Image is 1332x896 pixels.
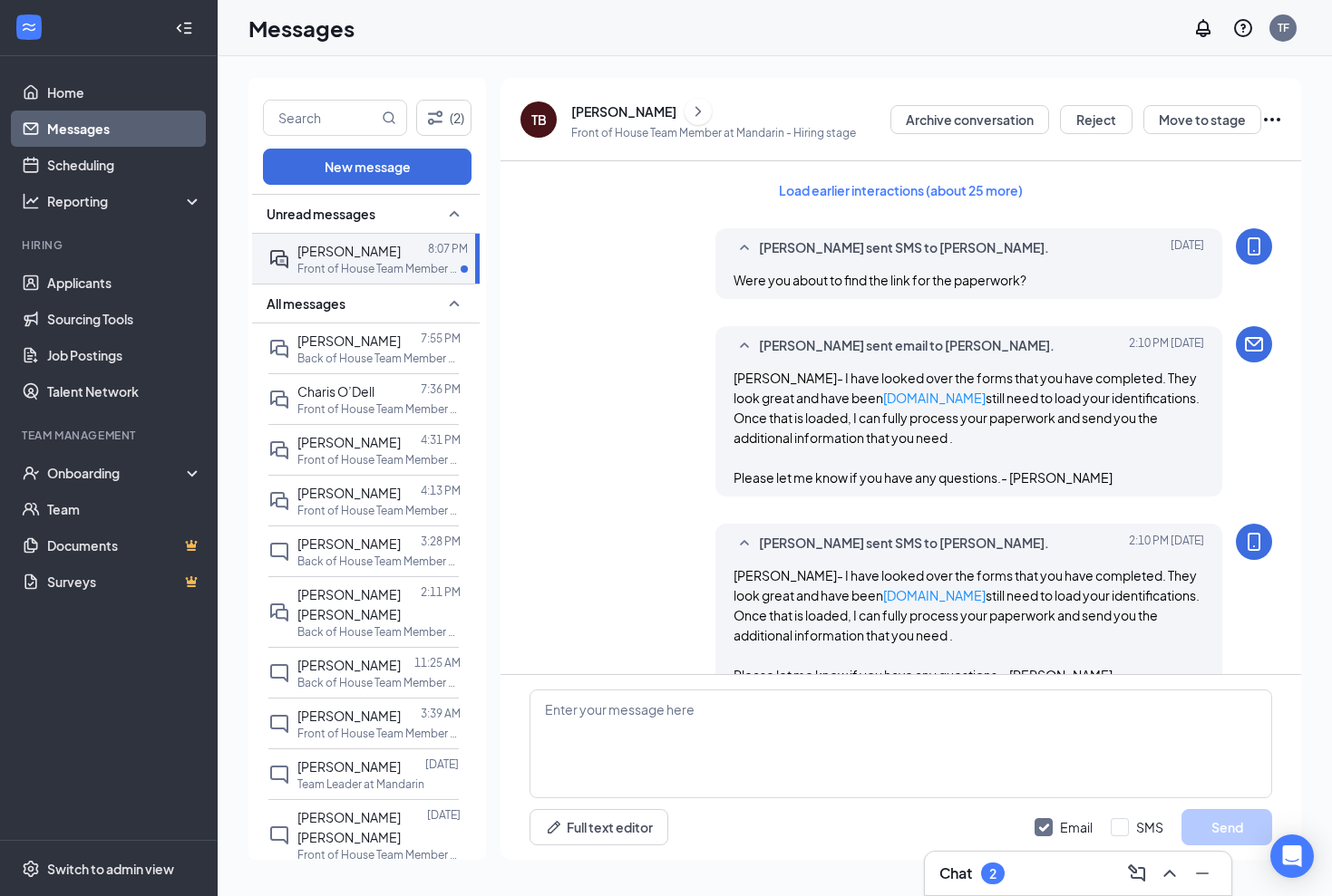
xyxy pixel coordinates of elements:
[297,726,461,741] p: Front of House Team Member at Mandarin
[47,301,202,337] a: Sourcing Tools
[424,107,446,129] svg: Filter
[428,241,468,256] p: 8:07 PM
[268,713,290,735] svg: ChatInactive
[1243,236,1265,257] svg: MobileSms
[883,390,986,406] a: [DOMAIN_NAME]
[268,338,290,360] svg: DoubleChat
[443,293,465,314] svg: SmallChevronUp
[297,383,374,400] span: Charis O’Dell
[268,439,290,461] svg: DoubleChat
[421,706,461,721] p: 3:39 AM
[421,381,461,397] p: 7:36 PM
[1171,237,1204,259] span: [DATE]
[421,483,461,498] p: 4:13 PM
[1278,20,1289,35] div: TF
[689,101,707,122] svg: ChevronRight
[297,847,461,862] p: Front of House Team Member at [GEOGRAPHIC_DATA]
[297,675,461,690] p: Back of House Team Member at [GEOGRAPHIC_DATA]
[297,758,401,775] span: [PERSON_NAME]
[759,335,1055,357] span: [PERSON_NAME] sent email to [PERSON_NAME].
[421,534,461,549] p: 3:28 PM
[47,265,202,301] a: Applicants
[47,337,202,373] a: Job Postings
[268,602,290,623] svg: DoubleChat
[297,243,401,259] span: [PERSON_NAME]
[268,662,290,684] svg: ChatInactive
[1191,862,1213,884] svg: Minimize
[427,807,461,823] p: [DATE]
[416,100,472,136] button: Filter (2)
[1181,809,1272,845] button: Send
[268,764,290,785] svg: ChatInactive
[1270,834,1314,878] div: Open Intercom Messenger
[1188,859,1217,888] button: Minimize
[421,331,461,346] p: 7:55 PM
[545,818,563,836] svg: Pen
[571,102,676,120] div: [PERSON_NAME]
[47,564,202,600] a: SurveysCrown
[890,105,1049,134] button: Archive conversation
[421,432,461,448] p: 4:31 PM
[264,101,378,135] input: Search
[883,587,986,603] a: [DOMAIN_NAME]
[1129,533,1204,554] span: [DATE] 2:10 PM
[297,809,401,845] span: [PERSON_NAME] [PERSON_NAME]
[421,584,461,600] p: 2:11 PM
[267,205,375,223] span: Unread messages
[571,125,856,140] p: Front of House Team Member at Mandarin - Hiring stage
[22,464,40,482] svg: UserCheck
[759,533,1049,554] span: [PERSON_NAME] sent SMS to [PERSON_NAME].
[268,541,290,563] svg: ChatInactive
[531,111,547,129] div: TB
[297,401,461,417] p: Front of House Team Member at Mandarin
[1243,531,1265,553] svg: MobileSms
[47,192,203,210] div: Reporting
[1261,109,1283,130] svg: Ellipses
[297,485,401,501] span: [PERSON_NAME]
[268,248,290,270] svg: ActiveDoubleChat
[47,111,202,147] a: Messages
[263,149,472,185] button: New message
[297,332,401,349] span: [PERSON_NAME]
[297,452,461,467] p: Front of House Team Member at Mandarin
[297,708,401,724] span: [PERSON_NAME]
[297,351,461,366] p: Back of House Team Member at Mandarin
[268,490,290,512] svg: DoubleChat
[20,18,38,36] svg: WorkstreamLogo
[22,428,199,443] div: Team Management
[685,98,712,125] button: ChevronRight
[1155,859,1184,888] button: ChevronUp
[268,389,290,410] svg: DoubleChat
[734,237,755,259] svg: SmallChevronUp
[759,237,1049,259] span: [PERSON_NAME] sent SMS to [PERSON_NAME].
[1243,333,1265,355] svg: Email
[1192,17,1214,39] svg: Notifications
[530,809,668,845] button: Full text editorPen
[1060,105,1133,134] button: Reject
[248,13,355,43] h1: Messages
[1143,105,1261,134] button: Move to stage
[989,866,997,882] div: 2
[734,567,1200,683] span: [PERSON_NAME]- I have looked over the forms that you have completed. They look great and have bee...
[22,237,199,253] div: Hiring
[297,776,424,792] p: Team Leader at Mandarin
[22,860,40,878] svg: Settings
[734,533,755,554] svg: SmallChevronUp
[47,491,202,527] a: Team
[47,74,202,111] a: Home
[297,586,401,622] span: [PERSON_NAME] [PERSON_NAME]
[297,657,401,673] span: [PERSON_NAME]
[1123,859,1152,888] button: ComposeMessage
[414,655,461,670] p: 11:25 AM
[297,503,461,518] p: Front of House Team Member at [GEOGRAPHIC_DATA]
[425,756,459,772] p: [DATE]
[47,147,202,183] a: Scheduling
[268,824,290,846] svg: ChatInactive
[443,203,465,225] svg: SmallChevronUp
[382,111,396,125] svg: MagnifyingGlass
[47,464,187,482] div: Onboarding
[47,373,202,409] a: Talent Network
[734,370,1200,486] span: [PERSON_NAME]- I have looked over the forms that you have completed. They look great and have bee...
[763,176,1038,205] button: Load earlier interactions (about 25 more)
[47,527,202,564] a: DocumentsCrown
